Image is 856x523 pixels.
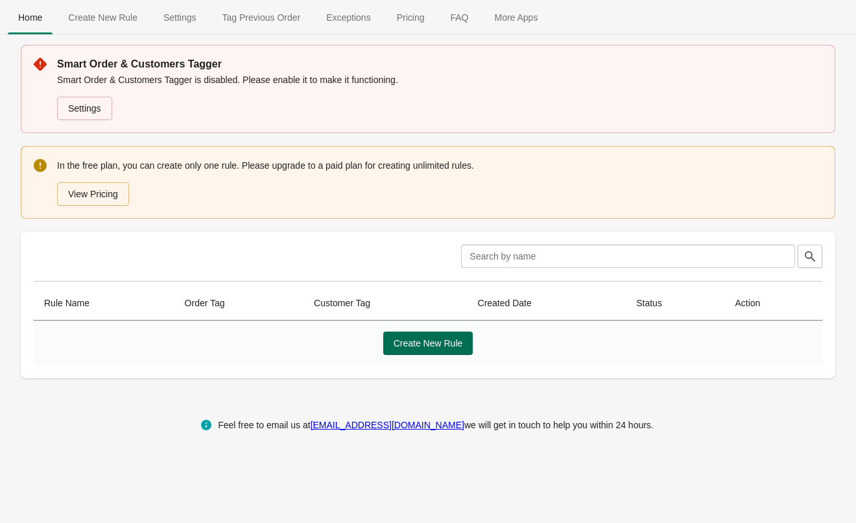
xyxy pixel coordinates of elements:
[440,6,479,29] span: FAQ
[394,338,463,348] span: Create New Rule
[57,182,129,206] button: View Pricing
[461,245,795,268] input: Search by name
[58,6,148,29] span: Create New Rule
[57,73,822,86] p: Smart Order & Customers Tagger is disabled. Please enable it to make it functioning.
[316,6,381,29] span: Exceptions
[57,56,822,72] p: Smart Order & Customers Tagger
[311,420,464,430] a: [EMAIL_ADDRESS][DOMAIN_NAME]
[34,286,174,321] th: Rule Name
[468,286,626,321] th: Created Date
[303,286,467,321] th: Customer Tag
[212,6,311,29] span: Tag Previous Order
[8,6,53,29] span: Home
[57,158,822,207] div: In the free plan, you can create only one rule. Please upgrade to a paid plan for creating unlimi...
[626,286,724,321] th: Status
[5,1,55,34] button: Home
[383,332,473,355] button: Create New Rule
[218,417,654,433] div: Feel free to email us at we will get in touch to help you within 24 hours.
[174,286,304,321] th: Order Tag
[386,6,435,29] span: Pricing
[724,286,822,321] th: Action
[150,1,209,34] button: Settings
[484,6,548,29] span: More Apps
[55,1,150,34] button: Create_New_Rule
[57,97,112,120] a: Settings
[153,6,207,29] span: Settings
